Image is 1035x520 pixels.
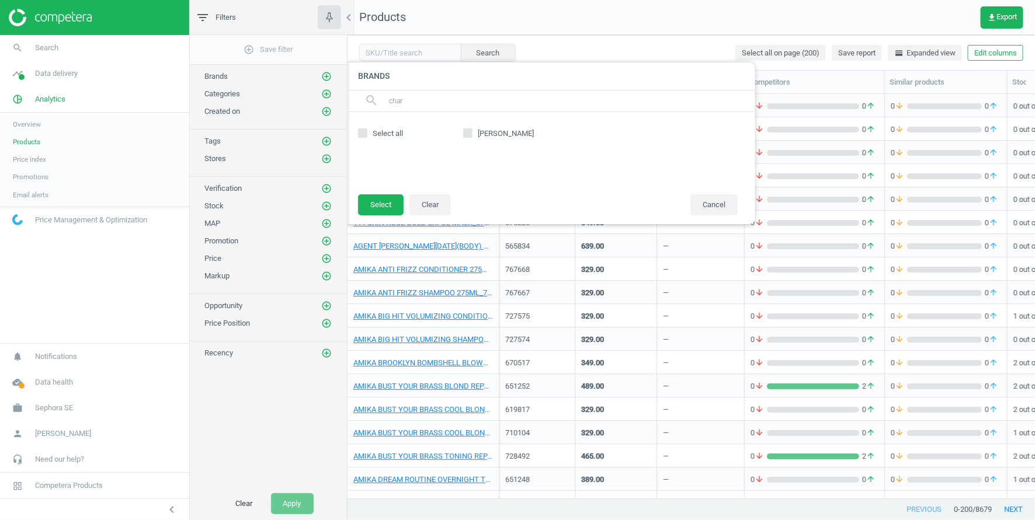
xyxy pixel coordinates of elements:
[321,183,332,194] button: add_circle_outline
[204,301,242,310] span: Opportunity
[35,215,147,225] span: Price Management & Optimization
[321,200,332,212] button: add_circle_outline
[321,347,332,359] button: add_circle_outline
[6,37,29,59] i: search
[6,448,29,470] i: headset_mic
[204,107,240,116] span: Created on
[271,493,314,514] button: Apply
[224,493,265,514] button: Clear
[204,348,233,357] span: Recency
[321,236,332,246] i: add_circle_outline
[321,271,332,281] i: add_circle_outline
[13,120,41,129] span: Overview
[35,351,77,362] span: Notifications
[35,68,78,79] span: Data delivery
[321,253,332,264] i: add_circle_outline
[35,43,58,53] span: Search
[321,235,332,247] button: add_circle_outline
[6,62,29,85] i: timeline
[204,254,221,263] span: Price
[6,423,29,445] i: person
[321,218,332,229] button: add_circle_outline
[346,62,755,90] h4: Brands
[13,190,48,200] span: Email alerts
[321,89,332,99] i: add_circle_outline
[204,72,228,81] span: Brands
[321,106,332,117] button: add_circle_outline
[6,397,29,419] i: work
[13,155,46,164] span: Price index
[157,502,186,517] button: chevron_left
[321,301,332,311] i: add_circle_outline
[244,44,255,55] i: add_circle_outline
[321,88,332,100] button: add_circle_outline
[165,502,179,516] i: chevron_left
[204,184,242,193] span: Verification
[12,214,23,225] img: wGWNvw8QSZomAAAAABJRU5ErkJggg==
[321,153,332,164] i: add_circle_outline
[13,172,48,182] span: Promotions
[9,9,92,26] img: ajHJNr6hYgQAAAAASUVORK5CYII=
[244,44,293,55] span: Save filter
[35,377,73,388] span: Data health
[321,153,332,165] button: add_circle_outline
[321,135,332,147] button: add_circle_outline
[321,348,332,358] i: add_circle_outline
[190,38,347,61] button: add_circle_outlineSave filter
[321,270,332,282] button: add_circle_outline
[6,88,29,110] i: pie_chart_outlined
[35,94,65,104] span: Analytics
[321,136,332,146] i: add_circle_outline
[342,11,356,25] i: chevron_left
[321,71,332,82] button: add_circle_outline
[204,89,240,98] span: Categories
[321,317,332,329] button: add_circle_outline
[35,428,91,439] span: [PERSON_NAME]
[35,403,73,413] span: Sephora SE
[204,201,224,210] span: Stock
[35,454,84,465] span: Need our help?
[321,253,332,264] button: add_circle_outline
[204,319,250,327] span: Price Position
[204,219,220,228] span: MAP
[196,11,210,25] i: filter_list
[321,201,332,211] i: add_circle_outline
[321,300,332,312] button: add_circle_outline
[6,345,29,368] i: notifications
[204,271,230,280] span: Markup
[216,12,236,23] span: Filters
[204,154,226,163] span: Stores
[6,371,29,393] i: cloud_done
[35,480,103,491] span: Competera Products
[204,236,238,245] span: Promotion
[204,137,221,145] span: Tags
[13,137,40,146] span: Products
